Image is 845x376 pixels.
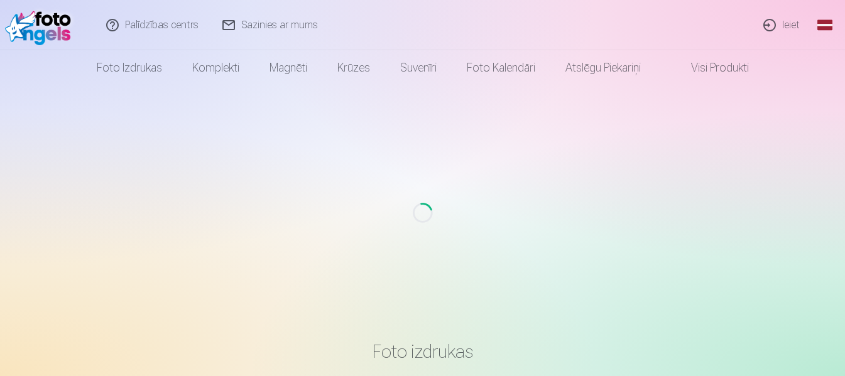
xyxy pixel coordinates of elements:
a: Komplekti [177,50,254,85]
h3: Foto izdrukas [56,340,790,363]
a: Foto izdrukas [82,50,177,85]
a: Krūzes [322,50,385,85]
a: Atslēgu piekariņi [550,50,656,85]
a: Magnēti [254,50,322,85]
a: Suvenīri [385,50,452,85]
a: Foto kalendāri [452,50,550,85]
a: Visi produkti [656,50,764,85]
img: /fa1 [5,5,77,45]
